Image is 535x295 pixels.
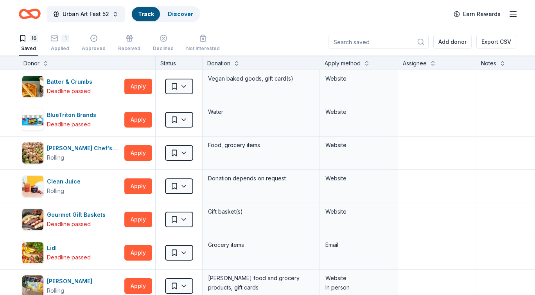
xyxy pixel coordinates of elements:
[22,242,121,264] button: Image for LidlLidlDeadline passed
[19,31,38,56] button: 16Saved
[124,245,152,261] button: Apply
[124,145,152,161] button: Apply
[22,142,43,164] img: Image for Brown's Chef's Market
[207,273,315,293] div: [PERSON_NAME] food and grocery products, gift cards
[325,74,392,83] div: Website
[22,142,121,164] button: Image for Brown's Chef's Market[PERSON_NAME] Chef's MarketRolling
[124,278,152,294] button: Apply
[124,178,152,194] button: Apply
[207,206,315,217] div: Gift basket(s)
[22,109,43,130] img: Image for BlueTriton Brands
[325,207,392,216] div: Website
[325,140,392,150] div: Website
[207,173,315,184] div: Donation depends on request
[449,7,505,21] a: Earn Rewards
[22,76,43,97] img: Image for Batter & Crumbs
[22,176,43,197] img: Image for Clean Juice
[207,73,315,84] div: Vegan baked goods, gift card(s)
[403,59,427,68] div: Assignee
[207,140,315,151] div: Food, grocery items
[124,212,152,227] button: Apply
[47,77,95,86] div: Batter & Crumbs
[329,35,429,49] input: Search saved
[325,59,361,68] div: Apply method
[476,35,516,49] button: Export CSV
[50,31,69,56] button: 1Applied
[82,45,106,52] div: Approved
[47,177,84,186] div: Clean Juice
[50,45,69,52] div: Applied
[153,31,174,56] button: Declined
[124,112,152,128] button: Apply
[153,45,174,52] div: Declined
[22,209,121,230] button: Image for Gourmet Gift BasketsGourmet Gift BasketsDeadline passed
[118,45,140,52] div: Received
[47,153,64,162] div: Rolling
[124,79,152,94] button: Apply
[138,11,154,17] a: Track
[30,34,38,42] div: 16
[156,56,203,70] div: Status
[22,209,43,230] img: Image for Gourmet Gift Baskets
[19,5,41,23] a: Home
[47,110,99,120] div: BlueTriton Brands
[118,31,140,56] button: Received
[47,219,91,229] div: Deadline passed
[47,6,125,22] button: Urban Art Fest 52
[47,120,91,129] div: Deadline passed
[207,59,230,68] div: Donation
[168,11,193,17] a: Discover
[23,59,39,68] div: Donor
[186,45,220,52] div: Not interested
[433,35,472,49] button: Add donor
[481,59,496,68] div: Notes
[47,253,91,262] div: Deadline passed
[19,45,38,52] div: Saved
[47,243,91,253] div: Lidl
[61,34,69,42] div: 1
[22,109,121,131] button: Image for BlueTriton BrandsBlueTriton BrandsDeadline passed
[22,242,43,263] img: Image for Lidl
[325,273,392,283] div: Website
[22,175,121,197] button: Image for Clean JuiceClean JuiceRolling
[63,9,109,19] span: Urban Art Fest 52
[47,186,64,196] div: Rolling
[22,76,121,97] button: Image for Batter & CrumbsBatter & CrumbsDeadline passed
[207,106,315,117] div: Water
[82,31,106,56] button: Approved
[47,86,91,96] div: Deadline passed
[325,107,392,117] div: Website
[325,240,392,250] div: Email
[131,6,200,22] button: TrackDiscover
[325,283,392,292] div: In person
[207,239,315,250] div: Grocery items
[47,210,109,219] div: Gourmet Gift Baskets
[186,31,220,56] button: Not interested
[47,144,121,153] div: [PERSON_NAME] Chef's Market
[325,174,392,183] div: Website
[47,277,95,286] div: [PERSON_NAME]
